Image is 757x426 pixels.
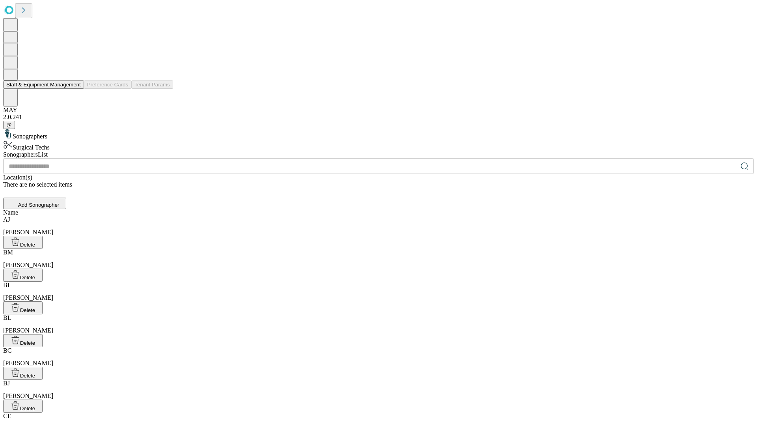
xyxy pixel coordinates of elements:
[3,413,11,419] span: CE
[131,80,173,89] button: Tenant Params
[20,405,35,411] span: Delete
[6,122,12,128] span: @
[3,216,10,223] span: AJ
[3,129,754,140] div: Sonographers
[20,373,35,379] span: Delete
[18,202,59,208] span: Add Sonographer
[20,242,35,248] span: Delete
[20,307,35,313] span: Delete
[3,249,754,269] div: [PERSON_NAME]
[3,198,66,209] button: Add Sonographer
[3,216,754,236] div: [PERSON_NAME]
[3,380,10,387] span: BJ
[3,249,13,256] span: BM
[3,121,15,129] button: @
[3,174,32,181] span: Location(s)
[3,347,11,354] span: BC
[3,400,43,413] button: Delete
[84,80,131,89] button: Preference Cards
[3,114,754,121] div: 2.0.241
[3,140,754,151] div: Surgical Techs
[3,301,43,314] button: Delete
[3,209,754,216] div: Name
[3,151,754,158] div: Sonographers List
[3,334,43,347] button: Delete
[3,380,754,400] div: [PERSON_NAME]
[3,106,754,114] div: MAY
[20,275,35,280] span: Delete
[3,347,754,367] div: [PERSON_NAME]
[3,314,11,321] span: BL
[20,340,35,346] span: Delete
[3,367,43,380] button: Delete
[3,282,754,301] div: [PERSON_NAME]
[3,269,43,282] button: Delete
[3,314,754,334] div: [PERSON_NAME]
[3,181,754,188] div: There are no selected items
[3,282,9,288] span: BI
[3,236,43,249] button: Delete
[3,80,84,89] button: Staff & Equipment Management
